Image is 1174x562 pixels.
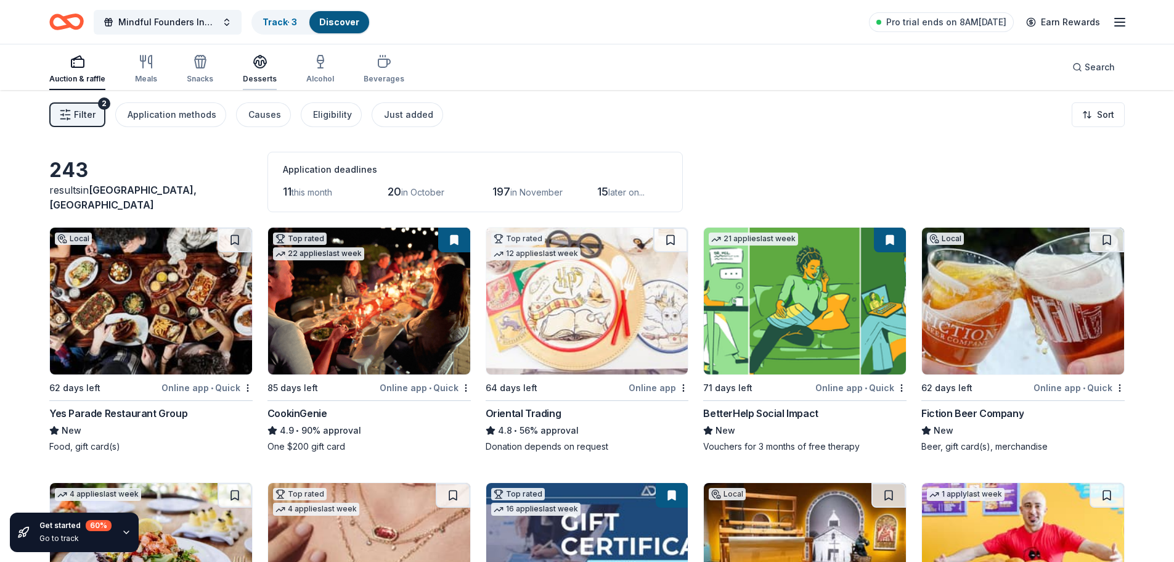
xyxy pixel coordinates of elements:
span: in November [510,187,563,197]
div: 90% approval [267,423,471,438]
div: Causes [248,107,281,122]
div: Donation depends on request [486,440,689,453]
div: Top rated [273,488,327,500]
div: Application methods [128,107,216,122]
div: Online app [629,380,688,395]
div: Auction & raffle [49,74,105,84]
a: Home [49,7,84,36]
button: Application methods [115,102,226,127]
div: Online app Quick [380,380,471,395]
button: Filter2 [49,102,105,127]
div: Local [709,488,746,500]
div: Fiction Beer Company [921,406,1024,421]
div: Application deadlines [283,162,667,177]
img: Image for CookinGenie [268,228,470,374]
button: Eligibility [301,102,362,127]
div: Snacks [187,74,213,84]
span: 15 [597,185,608,198]
div: 2 [98,97,110,110]
span: 197 [492,185,510,198]
div: One $200 gift card [267,440,471,453]
div: 22 applies last week [273,247,364,260]
div: 60 % [86,520,112,531]
span: 4.8 [498,423,512,438]
div: 62 days left [921,381,972,395]
span: Search [1085,60,1115,75]
div: 64 days left [486,381,537,395]
a: Earn Rewards [1019,11,1107,33]
span: in [49,184,197,211]
img: Image for Fiction Beer Company [922,228,1124,374]
a: Image for CookinGenieTop rated22 applieslast week85 days leftOnline app•QuickCookinGenie4.9•90% a... [267,227,471,453]
div: Meals [135,74,157,84]
span: • [865,383,867,393]
div: BetterHelp Social Impact [703,406,818,421]
span: New [934,423,953,438]
button: Desserts [243,49,277,90]
a: Discover [319,17,359,27]
div: Top rated [491,233,545,245]
div: 243 [49,158,253,183]
div: Local [927,233,964,245]
div: Eligibility [313,107,352,122]
div: Online app Quick [1033,380,1125,395]
div: Vouchers for 3 months of free therapy [703,440,907,453]
button: Mindful Founders Inc End of Year Campaign [94,10,242,35]
a: Image for Yes Parade Restaurant GroupLocal62 days leftOnline app•QuickYes Parade Restaurant Group... [49,227,253,453]
span: this month [291,187,332,197]
div: CookinGenie [267,406,327,421]
div: 1 apply last week [927,488,1005,501]
span: New [62,423,81,438]
div: 62 days left [49,381,100,395]
div: Food, gift card(s) [49,440,253,453]
div: Get started [39,520,112,531]
div: Oriental Trading [486,406,561,421]
div: 4 applies last week [273,503,359,516]
div: Just added [384,107,433,122]
span: • [429,383,431,393]
span: New [715,423,735,438]
span: Filter [74,107,96,122]
div: 85 days left [267,381,318,395]
span: Sort [1097,107,1114,122]
span: in October [401,187,444,197]
span: • [1083,383,1085,393]
span: 11 [283,185,291,198]
button: Beverages [364,49,404,90]
button: Snacks [187,49,213,90]
a: Image for BetterHelp Social Impact21 applieslast week71 days leftOnline app•QuickBetterHelp Socia... [703,227,907,453]
div: 56% approval [486,423,689,438]
span: [GEOGRAPHIC_DATA], [GEOGRAPHIC_DATA] [49,184,197,211]
span: • [514,426,517,436]
button: Alcohol [306,49,334,90]
button: Causes [236,102,291,127]
span: Mindful Founders Inc End of Year Campaign [118,15,217,30]
button: Search [1062,55,1125,80]
div: Online app Quick [161,380,253,395]
div: 71 days left [703,381,752,395]
button: Track· 3Discover [251,10,370,35]
img: Image for BetterHelp Social Impact [704,228,906,374]
span: 20 [388,185,401,198]
img: Image for Oriental Trading [486,228,688,374]
div: Online app Quick [815,380,907,395]
div: results [49,183,253,212]
span: Pro trial ends on 8AM[DATE] [886,15,1006,30]
a: Track· 3 [263,17,297,27]
a: Image for Oriental TradingTop rated12 applieslast week64 days leftOnline appOriental Trading4.8•5... [486,227,689,453]
a: Image for Fiction Beer CompanyLocal62 days leftOnline app•QuickFiction Beer CompanyNewBeer, gift ... [921,227,1125,453]
a: Pro trial ends on 8AM[DATE] [869,12,1014,32]
button: Auction & raffle [49,49,105,90]
div: Alcohol [306,74,334,84]
span: • [296,426,299,436]
button: Just added [372,102,443,127]
div: Beverages [364,74,404,84]
span: later on... [608,187,645,197]
div: Desserts [243,74,277,84]
button: Meals [135,49,157,90]
div: 16 applies last week [491,503,581,516]
span: • [211,383,213,393]
div: 21 applies last week [709,233,798,246]
img: Image for Yes Parade Restaurant Group [50,228,252,374]
div: 4 applies last week [55,488,141,501]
